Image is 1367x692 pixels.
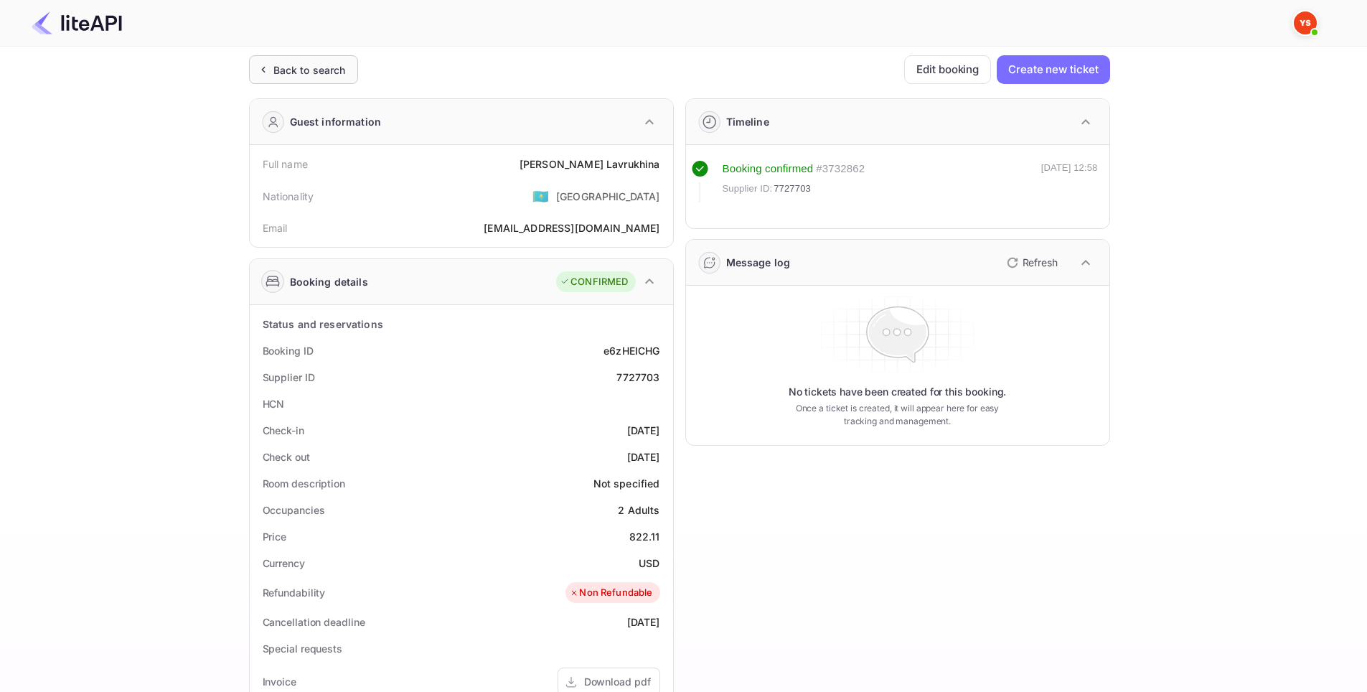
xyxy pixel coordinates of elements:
[520,156,660,172] div: [PERSON_NAME] Lavrukhina
[726,255,791,270] div: Message log
[723,182,773,196] span: Supplier ID:
[263,189,314,204] div: Nationality
[784,402,1011,428] p: Once a ticket is created, it will appear here for easy tracking and management.
[263,585,326,600] div: Refundability
[1023,255,1058,270] p: Refresh
[263,156,308,172] div: Full name
[263,220,288,235] div: Email
[263,370,315,385] div: Supplier ID
[290,114,382,129] div: Guest information
[593,476,660,491] div: Not specified
[816,161,865,177] div: # 3732862
[584,674,651,689] div: Download pdf
[556,189,660,204] div: [GEOGRAPHIC_DATA]
[263,641,342,656] div: Special requests
[629,529,660,544] div: 822.11
[263,317,383,332] div: Status and reservations
[532,183,549,209] span: United States
[774,182,811,196] span: 7727703
[263,556,305,571] div: Currency
[997,55,1109,84] button: Create new ticket
[904,55,991,84] button: Edit booking
[263,674,296,689] div: Invoice
[32,11,122,34] img: LiteAPI Logo
[263,476,345,491] div: Room description
[263,614,365,630] div: Cancellation deadline
[263,502,325,518] div: Occupancies
[1041,161,1098,202] div: [DATE] 12:58
[998,251,1063,274] button: Refresh
[627,423,660,438] div: [DATE]
[789,385,1007,399] p: No tickets have been created for this booking.
[290,274,368,289] div: Booking details
[616,370,659,385] div: 7727703
[1294,11,1317,34] img: Yandex Support
[263,396,285,411] div: HCN
[726,114,769,129] div: Timeline
[560,275,628,289] div: CONFIRMED
[263,423,304,438] div: Check-in
[723,161,814,177] div: Booking confirmed
[273,62,346,78] div: Back to search
[569,586,652,600] div: Non Refundable
[484,220,659,235] div: [EMAIL_ADDRESS][DOMAIN_NAME]
[263,449,310,464] div: Check out
[627,449,660,464] div: [DATE]
[263,529,287,544] div: Price
[627,614,660,630] div: [DATE]
[618,502,659,518] div: 2 Adults
[603,343,659,358] div: e6zHEICHG
[639,556,659,571] div: USD
[263,343,314,358] div: Booking ID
